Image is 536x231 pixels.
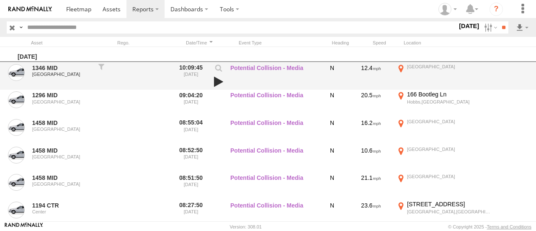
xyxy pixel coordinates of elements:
div: Randy Yohe [435,3,460,16]
a: 1458 MID [32,119,93,127]
label: 09:04:20 [DATE] [175,91,207,117]
div: [GEOGRAPHIC_DATA] [32,72,93,77]
label: Click to View Event Location [395,118,492,144]
label: Click to View Event Location [395,200,492,226]
label: Export results as... [515,21,529,34]
div: N [317,118,347,144]
div: N [317,91,347,117]
label: Click to View Event Location [395,173,492,199]
div: © Copyright 2025 - [448,224,531,229]
div: Filter to this asset's events [97,63,106,89]
a: 1194 CTR [32,202,93,209]
label: 10:09:45 [DATE] [175,63,207,89]
label: View Event Parameters [211,64,226,76]
div: 20.5 [350,91,392,117]
a: View Attached Media (Video) [211,76,226,88]
div: [GEOGRAPHIC_DATA] [407,119,490,125]
div: [STREET_ADDRESS] [407,200,490,208]
label: Potential Collision - Media [230,118,314,144]
img: rand-logo.svg [8,6,52,12]
div: 23.6 [350,200,392,226]
div: Center [32,209,93,214]
div: 166 Bootleg Ln [407,91,490,98]
a: Visit our Website [5,223,43,231]
div: [GEOGRAPHIC_DATA] [407,174,490,179]
label: [DATE] [457,21,481,31]
label: Click to View Event Location [395,91,492,117]
div: [GEOGRAPHIC_DATA] [32,182,93,187]
div: 16.2 [350,118,392,144]
label: Potential Collision - Media [230,63,314,89]
div: [GEOGRAPHIC_DATA],[GEOGRAPHIC_DATA] [407,209,490,215]
div: Version: 308.01 [230,224,262,229]
div: Click to Sort [183,40,215,46]
i: ? [490,3,503,16]
label: Potential Collision - Media [230,91,314,117]
div: 12.4 [350,63,392,89]
label: Click to View Event Location [395,63,492,89]
label: Search Filter Options [481,21,499,34]
label: Potential Collision - Media [230,145,314,171]
a: 1458 MID [32,174,93,182]
a: 1296 MID [32,91,93,99]
div: 10.6 [350,145,392,171]
a: 1346 MID [32,64,93,72]
a: Terms and Conditions [487,224,531,229]
div: Hobbs,[GEOGRAPHIC_DATA] [407,99,490,105]
label: 08:27:50 [DATE] [175,200,207,226]
label: Search Query [18,21,24,34]
div: N [317,63,347,89]
label: 08:51:50 [DATE] [175,173,207,199]
div: [GEOGRAPHIC_DATA] [407,146,490,152]
label: 08:55:04 [DATE] [175,118,207,144]
div: N [317,173,347,199]
label: Click to View Event Location [395,145,492,171]
div: [GEOGRAPHIC_DATA] [32,99,93,104]
label: Potential Collision - Media [230,200,314,226]
div: [GEOGRAPHIC_DATA] [32,127,93,132]
div: N [317,145,347,171]
a: 1458 MID [32,147,93,154]
div: [GEOGRAPHIC_DATA] [32,154,93,159]
div: 21.1 [350,173,392,199]
label: Potential Collision - Media [230,173,314,199]
div: N [317,200,347,226]
label: 08:52:50 [DATE] [175,145,207,171]
div: [GEOGRAPHIC_DATA] [407,64,490,70]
